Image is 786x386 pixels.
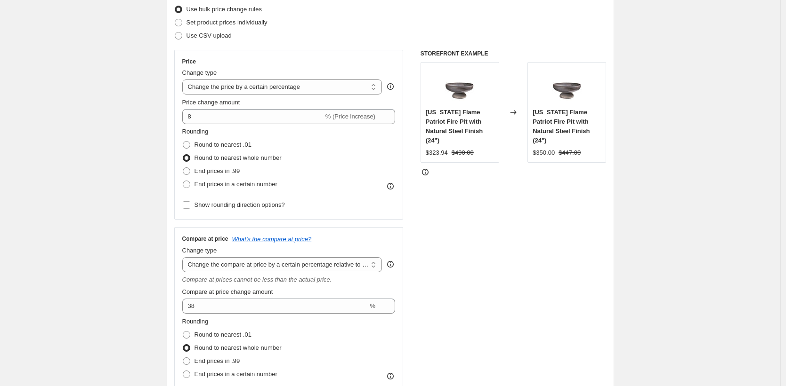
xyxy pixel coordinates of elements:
[194,167,240,174] span: End prices in .99
[386,82,395,91] div: help
[386,260,395,269] div: help
[194,370,277,378] span: End prices in a certain number
[325,113,375,120] span: % (Price increase)
[533,148,555,158] div: $350.00
[548,67,586,105] img: ohio-flame-patriot-fire-pit-with-natural-steel-finish-24328840085669_80x.jpg
[186,32,232,39] span: Use CSV upload
[370,302,375,309] span: %
[194,331,251,338] span: Round to nearest .01
[186,19,267,26] span: Set product prices individually
[182,58,196,65] h3: Price
[182,288,273,295] span: Compare at price change amount
[182,299,368,314] input: 20
[426,148,448,158] div: $323.94
[186,6,262,13] span: Use bulk price change rules
[194,181,277,188] span: End prices in a certain number
[533,109,590,144] span: [US_STATE] Flame Patriot Fire Pit with Natural Steel Finish (24")
[426,109,483,144] span: [US_STATE] Flame Patriot Fire Pit with Natural Steel Finish (24")
[441,67,478,105] img: ohio-flame-patriot-fire-pit-with-natural-steel-finish-24328840085669_80x.jpg
[232,236,312,243] button: What's the compare at price?
[421,50,607,57] h6: STOREFRONT EXAMPLE
[194,141,251,148] span: Round to nearest .01
[182,276,332,283] i: Compare at prices cannot be less than the actual price.
[182,99,240,106] span: Price change amount
[194,154,282,161] span: Round to nearest whole number
[182,109,324,124] input: -15
[182,235,228,243] h3: Compare at price
[452,148,474,158] strike: $490.00
[182,318,209,325] span: Rounding
[182,69,217,76] span: Change type
[194,201,285,208] span: Show rounding direction options?
[182,247,217,254] span: Change type
[559,148,581,158] strike: $447.00
[194,357,240,364] span: End prices in .99
[194,344,282,351] span: Round to nearest whole number
[182,128,209,135] span: Rounding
